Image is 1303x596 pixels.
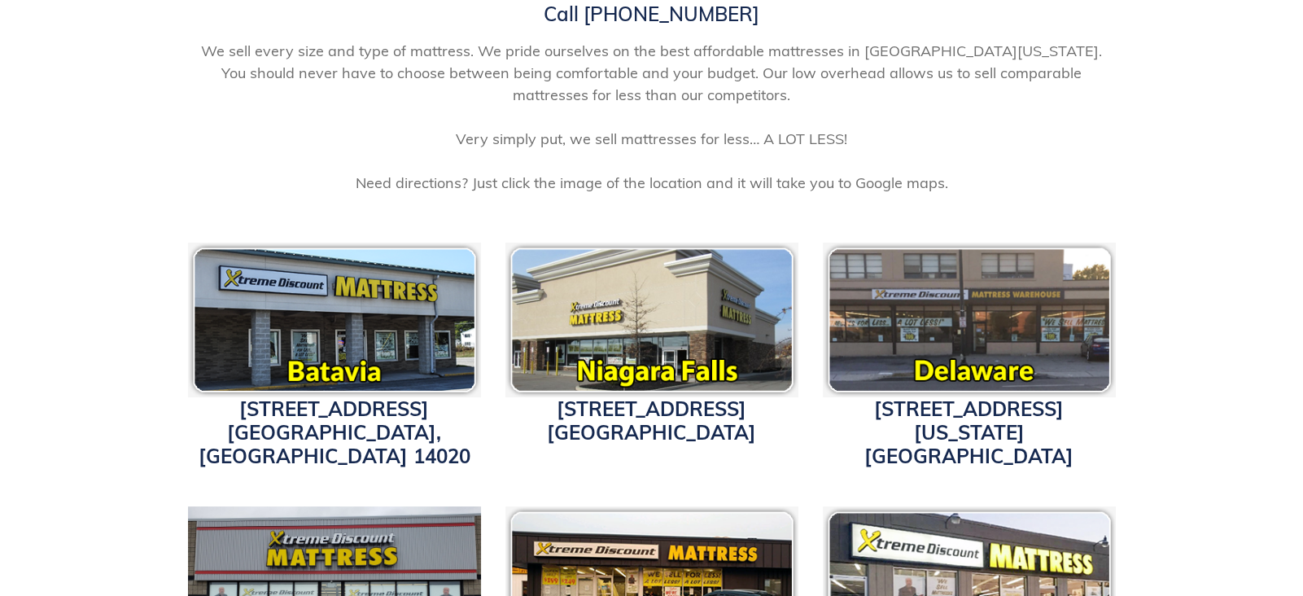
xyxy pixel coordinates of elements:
[864,397,1073,468] a: [STREET_ADDRESS][US_STATE][GEOGRAPHIC_DATA]
[199,397,470,468] a: [STREET_ADDRESS][GEOGRAPHIC_DATA], [GEOGRAPHIC_DATA] 14020
[823,243,1116,397] img: pf-118c8166--delawareicon.png
[188,40,1116,194] span: We sell every size and type of mattress. We pride ourselves on the best affordable mattresses in ...
[188,243,481,397] img: pf-c8c7db02--bataviaicon.png
[505,243,798,397] img: Xtreme Discount Mattress Niagara Falls
[547,397,756,445] a: [STREET_ADDRESS][GEOGRAPHIC_DATA]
